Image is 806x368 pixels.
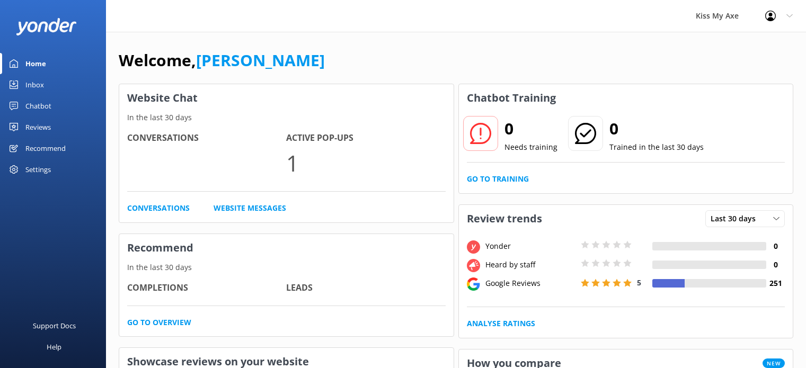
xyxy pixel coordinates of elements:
[196,49,325,71] a: [PERSON_NAME]
[286,131,445,145] h4: Active Pop-ups
[286,145,445,181] p: 1
[467,173,529,185] a: Go to Training
[467,318,535,329] a: Analyse Ratings
[214,202,286,214] a: Website Messages
[25,159,51,180] div: Settings
[483,277,578,289] div: Google Reviews
[459,84,564,112] h3: Chatbot Training
[637,277,641,288] span: 5
[127,281,286,295] h4: Completions
[47,336,61,357] div: Help
[766,259,785,271] h4: 0
[16,18,77,35] img: yonder-white-logo.png
[711,213,762,225] span: Last 30 days
[119,262,454,273] p: In the last 30 days
[766,277,785,289] h4: 251
[609,141,704,153] p: Trained in the last 30 days
[25,53,46,74] div: Home
[127,317,191,328] a: Go to overview
[483,259,578,271] div: Heard by staff
[609,116,704,141] h2: 0
[25,95,51,116] div: Chatbot
[119,112,454,123] p: In the last 30 days
[127,202,190,214] a: Conversations
[766,240,785,252] h4: 0
[25,116,51,138] div: Reviews
[25,74,44,95] div: Inbox
[33,315,76,336] div: Support Docs
[127,131,286,145] h4: Conversations
[504,141,557,153] p: Needs training
[286,281,445,295] h4: Leads
[119,48,325,73] h1: Welcome,
[459,205,550,232] h3: Review trends
[25,138,66,159] div: Recommend
[504,116,557,141] h2: 0
[119,234,454,262] h3: Recommend
[119,84,454,112] h3: Website Chat
[763,358,785,368] span: New
[483,240,578,252] div: Yonder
